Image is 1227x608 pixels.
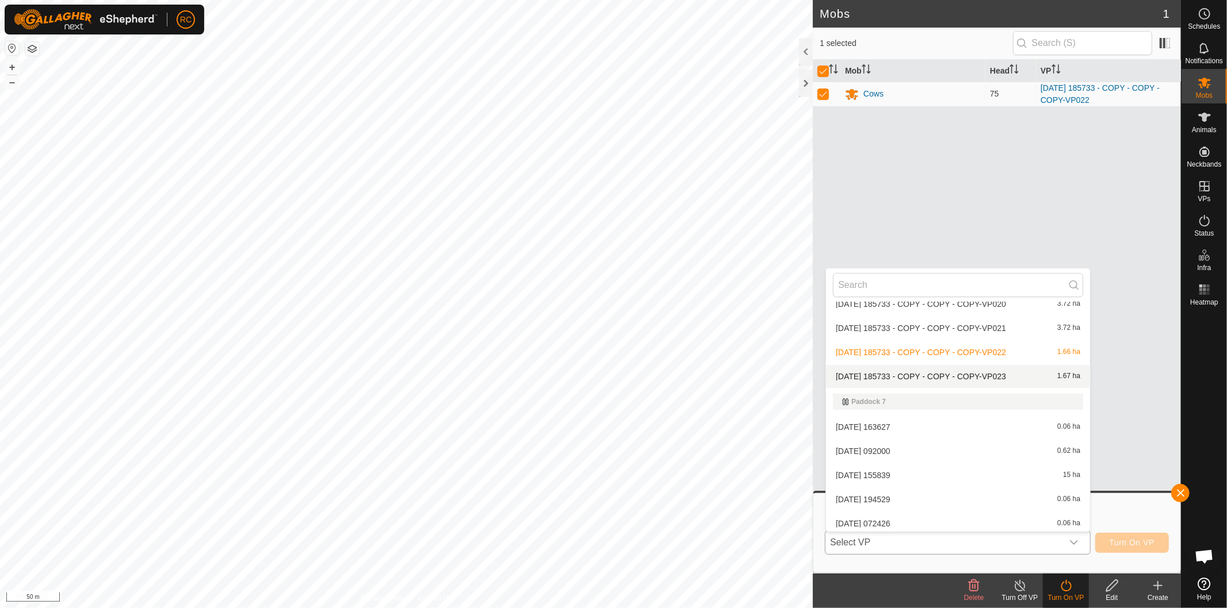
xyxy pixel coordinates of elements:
[1163,5,1169,22] span: 1
[826,317,1090,340] li: 2025-08-11 185733 - COPY - COPY - COPY-VP021
[826,488,1090,511] li: 2025-03-27 194529
[1190,299,1218,306] span: Heatmap
[1057,495,1080,503] span: 0.06 ha
[825,531,1062,554] span: Select VP
[1197,594,1211,601] span: Help
[1057,447,1080,455] span: 0.62 ha
[418,593,452,603] a: Contact Us
[1192,126,1217,133] span: Animals
[836,348,1006,356] span: [DATE] 185733 - COPY - COPY - COPY-VP022
[1182,573,1227,605] a: Help
[1036,60,1181,82] th: VP
[1196,92,1213,99] span: Mobs
[836,372,1006,380] span: [DATE] 185733 - COPY - COPY - COPY-VP023
[1194,230,1214,237] span: Status
[836,520,890,528] span: [DATE] 072426
[1187,161,1221,168] span: Neckbands
[1110,538,1155,547] span: Turn On VP
[820,7,1163,21] h2: Mobs
[826,512,1090,535] li: 2025-03-31 072426
[836,300,1006,308] span: [DATE] 185733 - COPY - COPY - COPY-VP020
[1063,471,1080,479] span: 15 ha
[842,398,1074,405] div: Paddock 7
[1089,592,1135,603] div: Edit
[829,66,838,75] p-sorticon: Activate to sort
[361,593,404,603] a: Privacy Policy
[5,75,19,89] button: –
[826,365,1090,388] li: 2025-08-11 185733 - COPY - COPY - COPY-VP023
[985,60,1036,82] th: Head
[1188,23,1220,30] span: Schedules
[862,66,871,75] p-sorticon: Activate to sort
[1052,66,1061,75] p-sorticon: Activate to sort
[826,415,1090,438] li: 2025-03-12 163627
[826,341,1090,364] li: 2025-08-11 185733 - COPY - COPY - COPY-VP022
[1010,66,1019,75] p-sorticon: Activate to sort
[14,9,158,30] img: Gallagher Logo
[5,41,19,55] button: Reset Map
[1057,520,1080,528] span: 0.06 ha
[1197,264,1211,271] span: Infra
[25,42,39,56] button: Map Layers
[1135,592,1181,603] div: Create
[990,89,999,98] span: 75
[1057,300,1080,308] span: 3.72 ha
[836,495,890,503] span: [DATE] 194529
[180,14,192,26] span: RC
[1187,539,1222,574] a: Open chat
[1013,31,1152,55] input: Search (S)
[826,464,1090,487] li: 2025-03-16 155839
[1041,83,1160,105] a: [DATE] 185733 - COPY - COPY - COPY-VP022
[1186,57,1223,64] span: Notifications
[826,293,1090,315] li: 2025-08-11 185733 - COPY - COPY - COPY-VP020
[1057,372,1080,380] span: 1.67 ha
[820,37,1013,49] span: 1 selected
[863,88,884,100] div: Cows
[1057,423,1080,431] span: 0.06 ha
[1057,324,1080,332] span: 3.72 ha
[997,592,1043,603] div: Turn Off VP
[836,324,1006,332] span: [DATE] 185733 - COPY - COPY - COPY-VP021
[836,471,890,479] span: [DATE] 155839
[836,447,890,455] span: [DATE] 092000
[836,423,890,431] span: [DATE] 163627
[964,594,984,602] span: Delete
[840,60,985,82] th: Mob
[833,273,1083,297] input: Search
[1057,348,1080,356] span: 1.66 ha
[1062,531,1085,554] div: dropdown trigger
[1198,195,1210,202] span: VPs
[5,60,19,74] button: +
[1095,533,1169,553] button: Turn On VP
[826,440,1090,463] li: 2025-03-16 092000
[1043,592,1089,603] div: Turn On VP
